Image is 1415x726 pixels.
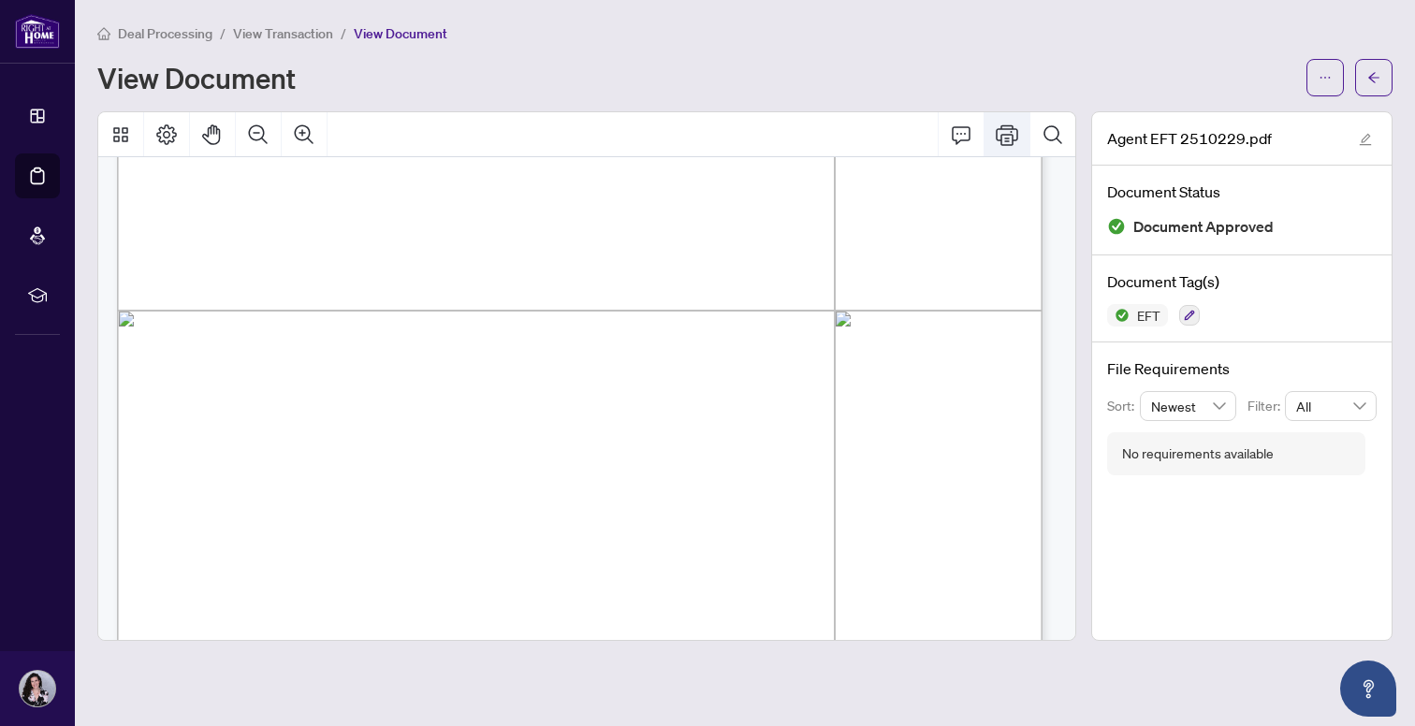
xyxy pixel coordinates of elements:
h1: View Document [97,63,296,93]
img: logo [15,14,60,49]
li: / [220,22,226,44]
h4: Document Tag(s) [1107,270,1377,293]
p: Sort: [1107,396,1140,416]
li: / [341,22,346,44]
span: Document Approved [1133,214,1274,240]
span: All [1296,392,1365,420]
p: Filter: [1247,396,1285,416]
img: Status Icon [1107,304,1130,327]
div: No requirements available [1122,443,1274,464]
span: arrow-left [1367,71,1380,84]
span: Deal Processing [118,25,212,42]
h4: Document Status [1107,181,1377,203]
span: Agent EFT 2510229.pdf [1107,127,1272,150]
span: EFT [1130,309,1168,322]
span: View Document [354,25,447,42]
span: View Transaction [233,25,333,42]
img: Document Status [1107,217,1126,236]
h4: File Requirements [1107,357,1377,380]
span: edit [1359,133,1372,146]
span: ellipsis [1319,71,1332,84]
span: home [97,27,110,40]
button: Open asap [1340,661,1396,717]
span: Newest [1151,392,1226,420]
img: Profile Icon [20,671,55,706]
